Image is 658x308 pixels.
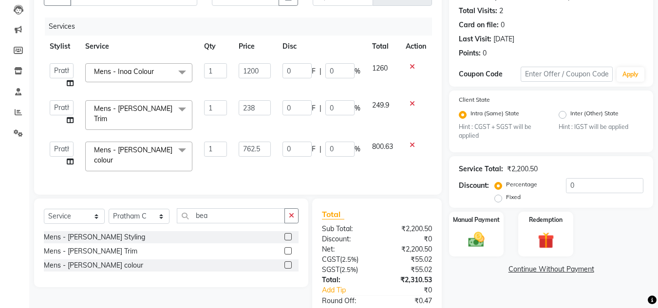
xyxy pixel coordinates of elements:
span: Total [322,209,344,219]
label: Client State [459,95,490,104]
th: Disc [277,36,366,57]
span: | [320,144,321,154]
div: Points: [459,48,481,58]
div: Discount: [315,234,377,244]
span: SGST [322,265,339,274]
span: CGST [322,255,340,264]
div: Card on file: [459,20,499,30]
input: Search or Scan [177,208,285,223]
div: ₹2,200.50 [377,244,439,254]
div: ₹2,200.50 [377,224,439,234]
span: 1260 [372,64,388,72]
div: ₹2,200.50 [507,164,538,174]
div: Total: [315,275,377,285]
th: Total [366,36,400,57]
th: Price [233,36,277,57]
div: Net: [315,244,377,254]
div: Last Visit: [459,34,491,44]
div: 0 [483,48,487,58]
span: 2.5% [342,255,357,263]
span: Mens - [PERSON_NAME] Trim [94,104,172,123]
div: Services [45,18,439,36]
div: ( ) [315,254,377,265]
div: Mens - [PERSON_NAME] colour [44,260,143,271]
span: 800.63 [372,142,393,151]
div: Coupon Code [459,69,520,79]
a: Continue Without Payment [451,264,651,274]
span: % [355,144,360,154]
div: ₹2,310.53 [377,275,439,285]
span: | [320,103,321,113]
div: ₹55.02 [377,265,439,275]
label: Intra (Same) State [470,109,519,121]
a: x [113,156,117,164]
label: Fixed [506,193,521,201]
small: Hint : CGST + SGST will be applied [459,123,544,141]
th: Service [79,36,198,57]
label: Redemption [529,216,563,224]
div: ₹55.02 [377,254,439,265]
div: [DATE] [493,34,514,44]
div: Service Total: [459,164,503,174]
div: Mens - [PERSON_NAME] Styling [44,232,145,242]
div: ₹0 [377,234,439,244]
img: _gift.svg [533,230,559,250]
div: Total Visits: [459,6,497,16]
span: F [312,144,316,154]
span: % [355,66,360,76]
label: Percentage [506,180,537,189]
a: x [107,114,112,123]
span: 2.5% [341,266,356,273]
label: Manual Payment [453,216,500,224]
span: % [355,103,360,113]
small: Hint : IGST will be applied [559,123,643,131]
div: ( ) [315,265,377,275]
div: Mens - [PERSON_NAME] Trim [44,246,137,256]
input: Enter Offer / Coupon Code [521,67,613,82]
button: Apply [617,67,644,82]
span: Mens - Inoa Colour [94,67,154,76]
div: Round Off: [315,296,377,306]
span: | [320,66,321,76]
div: Sub Total: [315,224,377,234]
div: 2 [499,6,503,16]
img: _cash.svg [463,230,489,249]
th: Action [400,36,432,57]
div: ₹0.47 [377,296,439,306]
span: F [312,66,316,76]
th: Qty [198,36,233,57]
a: Add Tip [315,285,387,295]
span: 249.9 [372,101,389,109]
label: Inter (Other) State [570,109,619,121]
div: ₹0 [388,285,440,295]
a: x [154,67,158,76]
span: F [312,103,316,113]
span: Mens - [PERSON_NAME] colour [94,145,172,164]
div: 0 [501,20,505,30]
div: Discount: [459,181,489,191]
th: Stylist [44,36,79,57]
